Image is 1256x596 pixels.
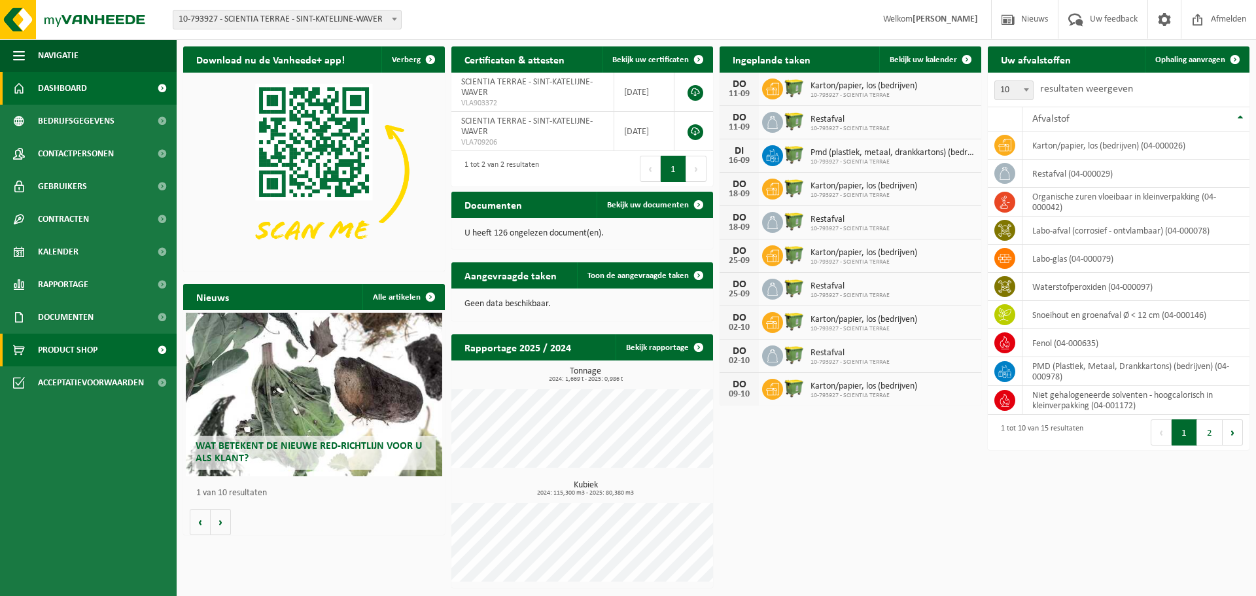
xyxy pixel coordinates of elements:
span: 10-793927 - SCIENTIA TERRAE [811,292,890,300]
span: 2024: 115,300 m3 - 2025: 80,380 m3 [458,490,713,497]
h2: Aangevraagde taken [451,262,570,288]
span: Ophaling aanvragen [1155,56,1225,64]
td: [DATE] [614,112,674,151]
a: Ophaling aanvragen [1145,46,1248,73]
h3: Kubiek [458,481,713,497]
img: WB-1100-HPE-GN-50 [783,177,805,199]
span: Karton/papier, los (bedrijven) [811,181,917,192]
a: Bekijk rapportage [616,334,712,360]
span: Wat betekent de nieuwe RED-richtlijn voor u als klant? [196,441,422,464]
span: Restafval [811,215,890,225]
td: snoeihout en groenafval Ø < 12 cm (04-000146) [1022,301,1249,329]
div: DI [726,146,752,156]
span: 10 [995,81,1033,99]
div: DO [726,113,752,123]
h3: Tonnage [458,367,713,383]
a: Bekijk uw documenten [597,192,712,218]
img: Download de VHEPlus App [183,73,445,269]
span: Restafval [811,281,890,292]
div: 11-09 [726,123,752,132]
strong: [PERSON_NAME] [913,14,978,24]
div: 16-09 [726,156,752,166]
h2: Download nu de Vanheede+ app! [183,46,358,72]
div: 11-09 [726,90,752,99]
img: WB-1100-HPE-GN-50 [783,77,805,99]
span: Pmd (plastiek, metaal, drankkartons) (bedrijven) [811,148,975,158]
span: Verberg [392,56,421,64]
p: U heeft 126 ongelezen document(en). [464,229,700,238]
button: Next [686,156,706,182]
button: Previous [640,156,661,182]
td: organische zuren vloeibaar in kleinverpakking (04-000042) [1022,188,1249,217]
span: 10-793927 - SCIENTIA TERRAE [811,92,917,99]
h2: Uw afvalstoffen [988,46,1084,72]
img: WB-1100-HPE-GN-50 [783,143,805,166]
div: DO [726,79,752,90]
button: 1 [1172,419,1197,446]
td: [DATE] [614,73,674,112]
button: 2 [1197,419,1223,446]
span: 10-793927 - SCIENTIA TERRAE [811,392,917,400]
img: WB-1100-HPE-GN-50 [783,377,805,399]
div: 1 tot 10 van 15 resultaten [994,418,1083,447]
td: PMD (Plastiek, Metaal, Drankkartons) (bedrijven) (04-000978) [1022,357,1249,386]
p: 1 van 10 resultaten [196,489,438,498]
div: DO [726,213,752,223]
span: 10 [994,80,1034,100]
button: 1 [661,156,686,182]
td: fenol (04-000635) [1022,329,1249,357]
div: DO [726,379,752,390]
div: 1 tot 2 van 2 resultaten [458,154,539,183]
span: Karton/papier, los (bedrijven) [811,81,917,92]
h2: Ingeplande taken [720,46,824,72]
td: labo-afval (corrosief - ontvlambaar) (04-000078) [1022,217,1249,245]
h2: Certificaten & attesten [451,46,578,72]
span: Afvalstof [1032,114,1070,124]
img: WB-1100-HPE-GN-50 [783,243,805,266]
img: WB-1100-HPE-GN-50 [783,210,805,232]
span: Contracten [38,203,89,236]
span: VLA709206 [461,137,604,148]
img: WB-1100-HPE-GN-50 [783,310,805,332]
span: SCIENTIA TERRAE - SINT-KATELIJNE-WAVER [461,77,593,97]
span: Bekijk uw kalender [890,56,957,64]
span: 10-793927 - SCIENTIA TERRAE [811,225,890,233]
span: Kalender [38,236,78,268]
span: 10-793927 - SCIENTIA TERRAE [811,192,917,200]
a: Toon de aangevraagde taken [577,262,712,289]
img: WB-1100-HPE-GN-50 [783,110,805,132]
button: Vorige [190,509,211,535]
button: Verberg [381,46,444,73]
div: 18-09 [726,190,752,199]
span: 2024: 1,669 t - 2025: 0,986 t [458,376,713,383]
span: 10-793927 - SCIENTIA TERRAE [811,359,890,366]
span: 10-793927 - SCIENTIA TERRAE [811,325,917,333]
img: WB-1100-HPE-GN-50 [783,277,805,299]
span: Karton/papier, los (bedrijven) [811,315,917,325]
span: Bekijk uw documenten [607,201,689,209]
h2: Nieuws [183,284,242,309]
a: Alle artikelen [362,284,444,310]
div: 25-09 [726,256,752,266]
div: DO [726,279,752,290]
span: 10-793927 - SCIENTIA TERRAE [811,125,890,133]
button: Next [1223,419,1243,446]
td: restafval (04-000029) [1022,160,1249,188]
div: DO [726,246,752,256]
span: 10-793927 - SCIENTIA TERRAE - SINT-KATELIJNE-WAVER [173,10,402,29]
span: Karton/papier, los (bedrijven) [811,248,917,258]
span: Bedrijfsgegevens [38,105,114,137]
span: Toon de aangevraagde taken [587,272,689,280]
td: karton/papier, los (bedrijven) (04-000026) [1022,131,1249,160]
span: 10-793927 - SCIENTIA TERRAE - SINT-KATELIJNE-WAVER [173,10,401,29]
span: SCIENTIA TERRAE - SINT-KATELIJNE-WAVER [461,116,593,137]
p: Geen data beschikbaar. [464,300,700,309]
span: Navigatie [38,39,78,72]
span: Product Shop [38,334,97,366]
button: Previous [1151,419,1172,446]
span: Contactpersonen [38,137,114,170]
span: Bekijk uw certificaten [612,56,689,64]
div: DO [726,179,752,190]
div: 02-10 [726,357,752,366]
span: 10-793927 - SCIENTIA TERRAE [811,258,917,266]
